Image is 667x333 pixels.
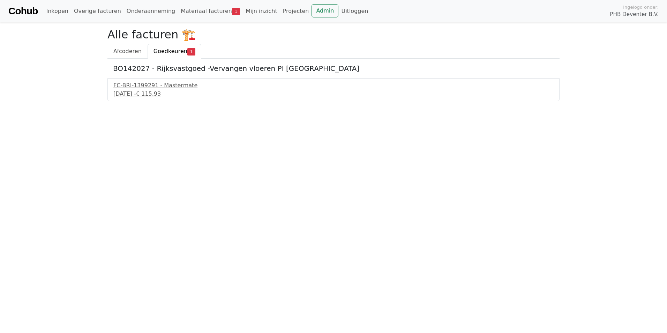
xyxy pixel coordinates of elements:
[136,90,161,97] span: € 115,93
[113,48,142,54] span: Afcoderen
[610,10,659,18] span: PHB Deventer B.V.
[113,64,554,73] h5: BO142027 - Rijksvastgoed -Vervangen vloeren PI [GEOGRAPHIC_DATA]
[113,81,554,98] a: FC-BRI-1399291 - Mastermate[DATE] -€ 115,93
[148,44,201,59] a: Goedkeuren1
[243,4,280,18] a: Mijn inzicht
[8,3,38,20] a: Cohub
[113,81,554,90] div: FC-BRI-1399291 - Mastermate
[338,4,371,18] a: Uitloggen
[71,4,124,18] a: Overige facturen
[623,4,659,10] span: Ingelogd onder:
[232,8,240,15] span: 1
[107,44,148,59] a: Afcoderen
[187,48,195,55] span: 1
[178,4,243,18] a: Materiaal facturen1
[43,4,71,18] a: Inkopen
[124,4,178,18] a: Onderaanneming
[113,90,554,98] div: [DATE] -
[153,48,187,54] span: Goedkeuren
[280,4,312,18] a: Projecten
[107,28,560,41] h2: Alle facturen 🏗️
[312,4,338,17] a: Admin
